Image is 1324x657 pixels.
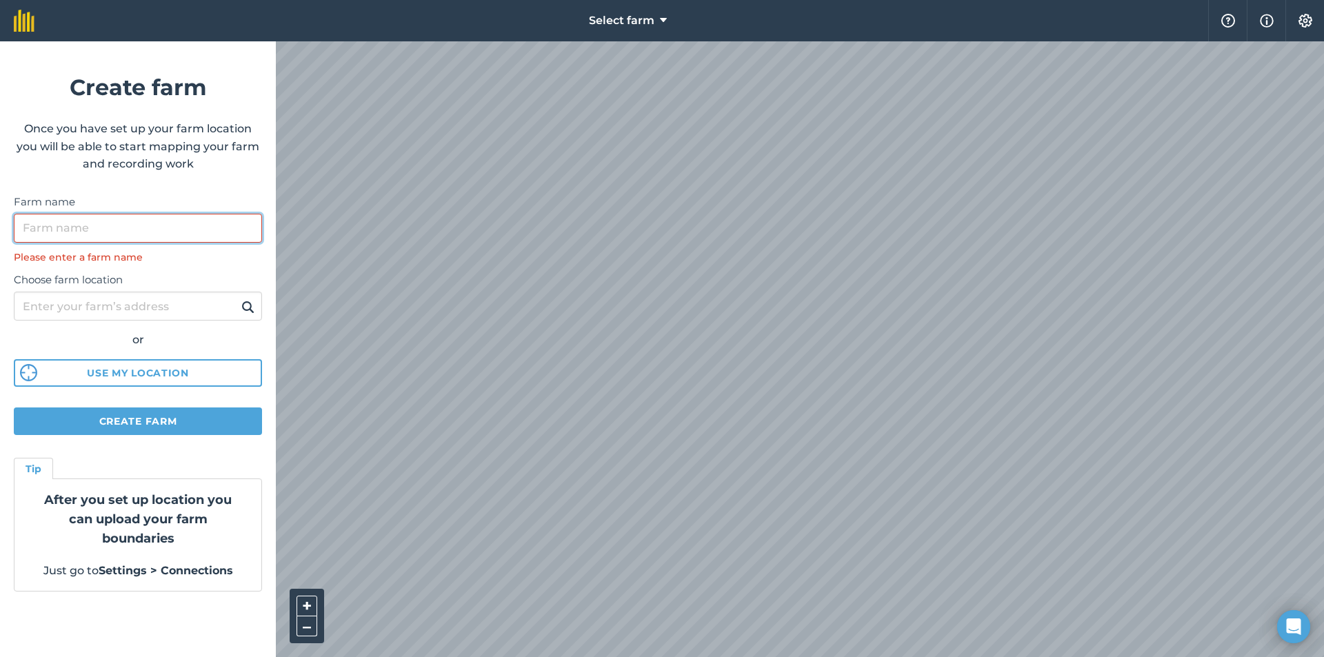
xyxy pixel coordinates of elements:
img: A cog icon [1297,14,1314,28]
strong: After you set up location you can upload your farm boundaries [44,492,232,546]
label: Choose farm location [14,272,262,288]
button: Create farm [14,407,262,435]
div: Open Intercom Messenger [1277,610,1310,643]
input: Farm name [14,214,262,243]
p: Just go to [31,562,245,580]
img: svg%3e [20,364,37,381]
input: Enter your farm’s address [14,292,262,321]
p: Once you have set up your farm location you will be able to start mapping your farm and recording... [14,120,262,173]
h4: Tip [26,461,41,476]
h1: Create farm [14,70,262,105]
img: svg+xml;base64,PHN2ZyB4bWxucz0iaHR0cDovL3d3dy53My5vcmcvMjAwMC9zdmciIHdpZHRoPSIxOSIgaGVpZ2h0PSIyNC... [241,299,254,315]
img: A question mark icon [1220,14,1236,28]
label: Farm name [14,194,262,210]
img: svg+xml;base64,PHN2ZyB4bWxucz0iaHR0cDovL3d3dy53My5vcmcvMjAwMC9zdmciIHdpZHRoPSIxNyIgaGVpZ2h0PSIxNy... [1260,12,1274,29]
button: Use my location [14,359,262,387]
div: or [14,331,262,349]
button: + [297,596,317,616]
div: Please enter a farm name [14,250,262,265]
img: fieldmargin Logo [14,10,34,32]
strong: Settings > Connections [99,564,233,577]
span: Select farm [589,12,654,29]
button: – [297,616,317,636]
